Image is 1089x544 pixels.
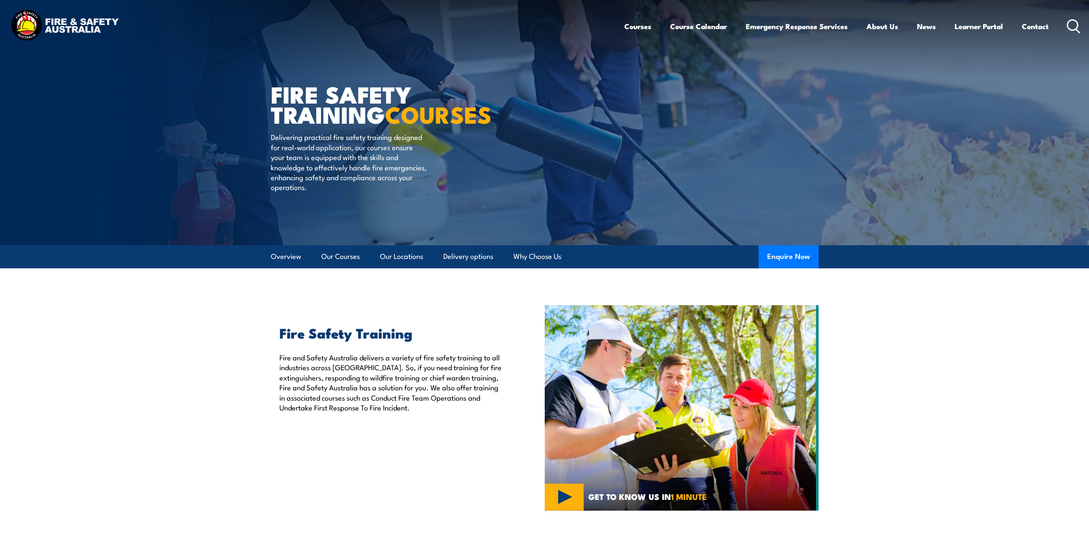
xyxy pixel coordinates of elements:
h1: FIRE SAFETY TRAINING [271,84,482,124]
a: Overview [271,245,301,268]
span: GET TO KNOW US IN [588,493,707,500]
h2: Fire Safety Training [279,327,505,339]
a: Contact [1022,15,1049,38]
a: Course Calendar [670,15,727,38]
a: Delivery options [443,245,493,268]
strong: COURSES [385,96,492,131]
p: Fire and Safety Australia delivers a variety of fire safety training to all industries across [GE... [279,352,505,412]
a: About Us [866,15,898,38]
a: Learner Portal [955,15,1003,38]
a: Our Courses [321,245,360,268]
p: Delivering practical fire safety training designed for real-world application, our courses ensure... [271,132,427,192]
button: Enquire Now [759,245,819,268]
a: Why Choose Us [513,245,561,268]
strong: 1 MINUTE [671,490,707,502]
a: Courses [624,15,651,38]
a: News [917,15,936,38]
a: Our Locations [380,245,423,268]
img: Fire Safety Training Courses [545,305,819,511]
a: Emergency Response Services [746,15,848,38]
